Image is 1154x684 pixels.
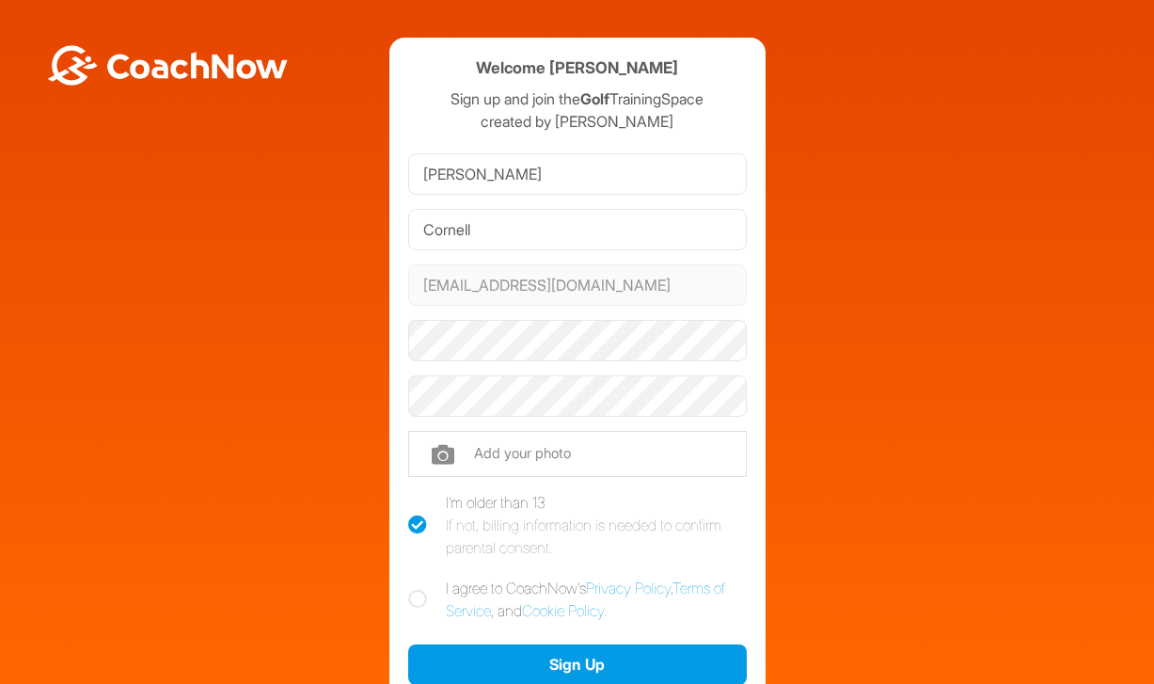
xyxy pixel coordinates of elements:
[408,153,747,195] input: First Name
[446,491,747,559] div: I'm older than 13
[408,577,747,622] label: I agree to CoachNow's , , and .
[586,579,671,597] a: Privacy Policy
[45,45,290,86] img: BwLJSsUCoWCh5upNqxVrqldRgqLPVwmV24tXu5FoVAoFEpwwqQ3VIfuoInZCoVCoTD4vwADAC3ZFMkVEQFDAAAAAElFTkSuQmCC
[408,209,747,250] input: Last Name
[446,514,747,559] div: If not, billing information is needed to confirm parental consent.
[522,601,604,620] a: Cookie Policy
[580,89,609,108] strong: Golf
[476,56,678,80] h4: Welcome [PERSON_NAME]
[408,264,747,306] input: Email
[408,87,747,110] p: Sign up and join the TrainingSpace
[446,579,725,620] a: Terms of Service
[408,110,747,133] p: created by [PERSON_NAME]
